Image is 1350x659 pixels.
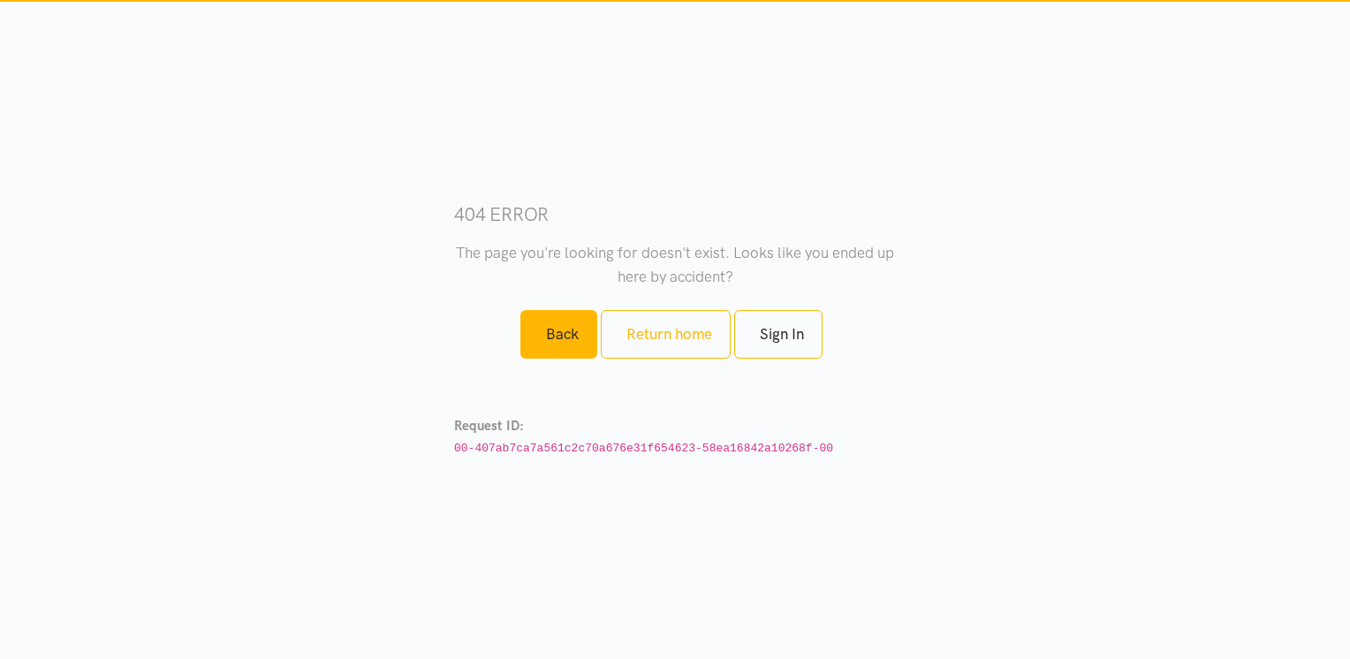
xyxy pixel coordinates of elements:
a: Sign In [734,310,823,359]
a: Back [520,310,597,359]
h3: 404 error [454,201,896,227]
strong: Request ID: [454,418,524,434]
p: The page you're looking for doesn't exist. Looks like you ended up here by accident? [454,241,896,289]
a: Return home [601,310,731,359]
code: 00-407ab7ca7a561c2c70a676e31f654623-58ea16842a10268f-00 [454,442,833,455]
